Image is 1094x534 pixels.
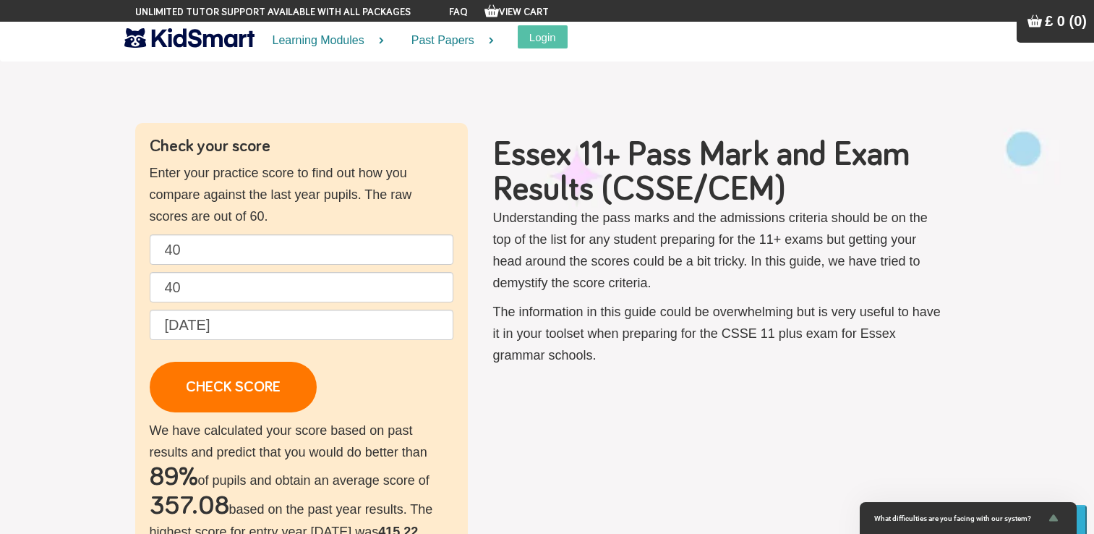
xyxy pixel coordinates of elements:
[150,162,453,227] p: Enter your practice score to find out how you compare against the last year pupils. The raw score...
[150,362,317,412] a: CHECK SCORE
[874,514,1045,522] span: What difficulties are you facing with our system?
[493,301,945,366] p: The information in this guide could be overwhelming but is very useful to have it in your toolset...
[393,22,503,60] a: Past Papers
[150,234,453,265] input: English raw score
[150,310,453,340] input: Date of birth (d/m/y) e.g. 27/12/2007
[484,4,499,18] img: Your items in the shopping basket
[150,492,229,521] h2: 357.08
[518,25,568,48] button: Login
[493,137,945,207] h1: Essex 11+ Pass Mark and Exam Results (CSSE/CEM)
[493,207,945,294] p: Understanding the pass marks and the admissions criteria should be on the top of the list for any...
[150,272,453,302] input: Maths raw score
[255,22,393,60] a: Learning Modules
[124,25,255,51] img: KidSmart logo
[150,137,453,155] h4: Check your score
[1045,13,1087,29] span: £ 0 (0)
[150,463,198,492] h2: 89%
[135,5,411,20] span: Unlimited tutor support available with all packages
[1027,14,1042,28] img: Your items in the shopping basket
[449,7,468,17] a: FAQ
[484,7,549,17] a: View Cart
[874,509,1062,527] button: Show survey - What difficulties are you facing with our system?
